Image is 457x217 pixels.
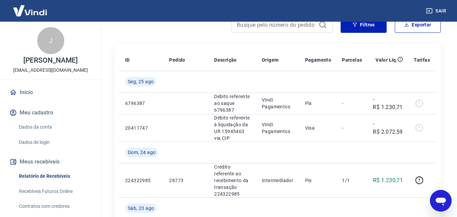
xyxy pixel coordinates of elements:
p: Descrição [214,57,237,63]
a: Recebíveis Futuros Online [16,185,93,198]
p: R$ 1.230,71 [373,176,403,185]
p: Parcelas [342,57,362,63]
a: Início [8,85,93,100]
iframe: Botão para abrir a janela de mensagens [430,190,452,212]
p: -R$ 2.072,59 [373,120,403,136]
p: - [342,100,362,107]
p: 224322985 [125,177,158,184]
a: Dados da conta [16,120,93,134]
p: Vindi Pagamentos [262,121,294,135]
p: 1/1 [342,177,362,184]
p: Origem [262,57,278,63]
p: 28773 [169,177,203,184]
p: [PERSON_NAME] [23,57,77,64]
p: Intermediador [262,177,294,184]
div: J [37,27,64,54]
p: Visa [305,125,332,131]
p: Crédito referente ao recebimento da transação 224322985 [214,164,251,197]
p: Débito referente à liquidação da UR 15945463 via CIP [214,114,251,142]
p: Pagamento [305,57,332,63]
a: Relatório de Recebíveis [16,169,93,183]
span: Dom, 24 ago [128,149,156,156]
p: Pix [305,100,332,107]
p: 6796387 [125,100,158,107]
p: 20411747 [125,125,158,131]
img: Vindi [8,0,52,21]
a: Contratos com credores [16,199,93,213]
button: Sair [425,5,449,17]
button: Meus recebíveis [8,154,93,169]
p: Tarifas [414,57,430,63]
p: ID [125,57,130,63]
span: Seg, 25 ago [128,78,154,85]
p: Vindi Pagamentos [262,96,294,110]
p: - [342,125,362,131]
a: Dados de login [16,135,93,149]
button: Exportar [395,17,441,33]
p: Valor Líq. [375,57,397,63]
p: Débito referente ao saque 6796387 [214,93,251,113]
span: Sáb, 23 ago [128,205,154,212]
p: Pedido [169,57,185,63]
p: Pix [305,177,332,184]
button: Meu cadastro [8,105,93,120]
p: [EMAIL_ADDRESS][DOMAIN_NAME] [13,67,88,74]
button: Filtros [341,17,387,33]
p: -R$ 1.230,71 [373,95,403,111]
input: Busque pelo número do pedido [237,20,316,30]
